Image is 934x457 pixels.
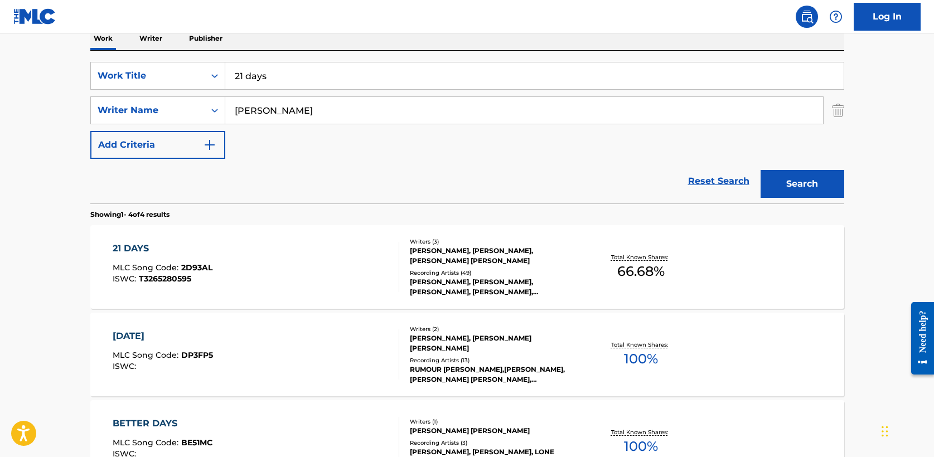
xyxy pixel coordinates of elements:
[761,170,844,198] button: Search
[186,27,226,50] p: Publisher
[113,329,213,343] div: [DATE]
[854,3,921,31] a: Log In
[13,8,56,25] img: MLC Logo
[410,333,578,353] div: [PERSON_NAME], [PERSON_NAME] [PERSON_NAME]
[410,237,578,246] div: Writers ( 3 )
[90,62,844,203] form: Search Form
[882,415,888,448] div: Drag
[90,225,844,309] a: 21 DAYSMLC Song Code:2D93ALISWC:T3265280595Writers (3)[PERSON_NAME], [PERSON_NAME], [PERSON_NAME]...
[136,27,166,50] p: Writer
[410,439,578,447] div: Recording Artists ( 3 )
[832,96,844,124] img: Delete Criterion
[825,6,847,28] div: Help
[90,131,225,159] button: Add Criteria
[410,417,578,426] div: Writers ( 1 )
[113,262,181,273] span: MLC Song Code :
[410,325,578,333] div: Writers ( 2 )
[878,403,934,457] iframe: Chat Widget
[683,169,755,193] a: Reset Search
[410,426,578,436] div: [PERSON_NAME] [PERSON_NAME]
[113,242,212,255] div: 21 DAYS
[829,10,843,23] img: help
[113,274,139,284] span: ISWC :
[410,269,578,277] div: Recording Artists ( 49 )
[113,437,181,448] span: MLC Song Code :
[410,356,578,364] div: Recording Artists ( 13 )
[90,210,170,220] p: Showing 1 - 4 of 4 results
[611,253,671,261] p: Total Known Shares:
[181,350,213,360] span: DP3FP5
[611,428,671,436] p: Total Known Shares:
[624,349,658,369] span: 100 %
[113,361,139,371] span: ISWC :
[90,27,116,50] p: Work
[113,417,212,430] div: BETTER DAYS
[203,138,216,152] img: 9d2ae6d4665cec9f34b9.svg
[113,350,181,360] span: MLC Song Code :
[181,262,212,273] span: 2D93AL
[98,104,198,117] div: Writer Name
[90,313,844,396] a: [DATE]MLC Song Code:DP3FP5ISWC:Writers (2)[PERSON_NAME], [PERSON_NAME] [PERSON_NAME]Recording Art...
[98,69,198,82] div: Work Title
[796,6,818,28] a: Public Search
[181,437,212,448] span: BE51MC
[624,436,658,456] span: 100 %
[800,10,814,23] img: search
[903,294,934,383] iframe: Resource Center
[139,274,191,284] span: T3265280595
[617,261,665,281] span: 66.68 %
[410,277,578,297] div: [PERSON_NAME], [PERSON_NAME], [PERSON_NAME], [PERSON_NAME], [PERSON_NAME]
[410,246,578,266] div: [PERSON_NAME], [PERSON_NAME], [PERSON_NAME] [PERSON_NAME]
[410,364,578,385] div: RUMOUR [PERSON_NAME],[PERSON_NAME],[PERSON_NAME] [PERSON_NAME], [PERSON_NAME],[PERSON_NAME],[PERS...
[611,341,671,349] p: Total Known Shares:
